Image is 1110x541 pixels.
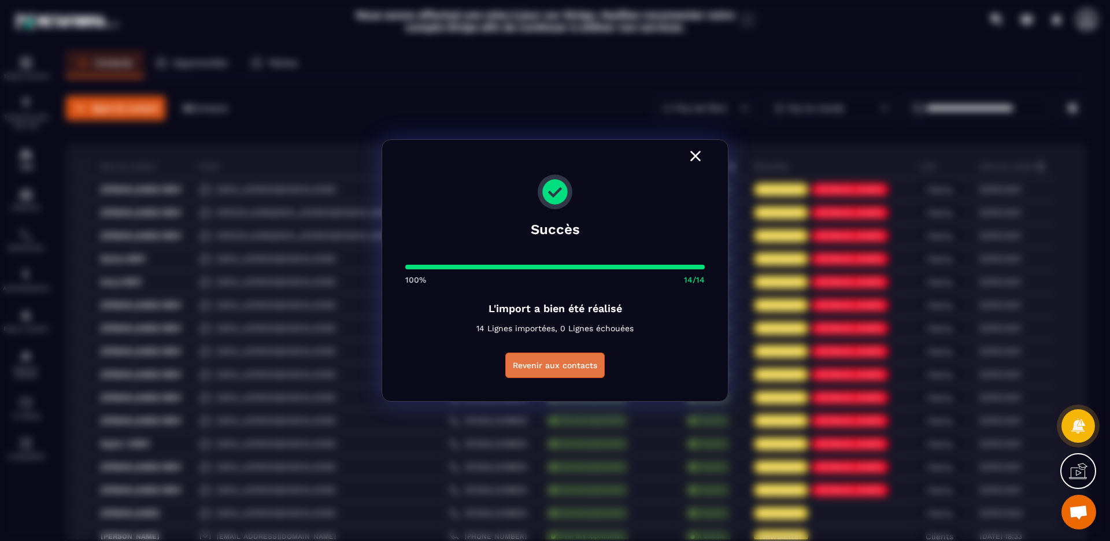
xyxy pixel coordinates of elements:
[476,321,634,335] p: 14 Lignes importées, 0 Lignes échouées
[1061,495,1096,529] div: Ouvrir le chat
[405,275,426,284] span: 100%
[489,302,622,316] p: L'import a bien été réalisé
[505,353,605,378] button: Revenir aux contacts
[531,217,580,242] h4: Succès
[538,175,572,209] img: Success Icon
[684,275,705,284] span: 14/14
